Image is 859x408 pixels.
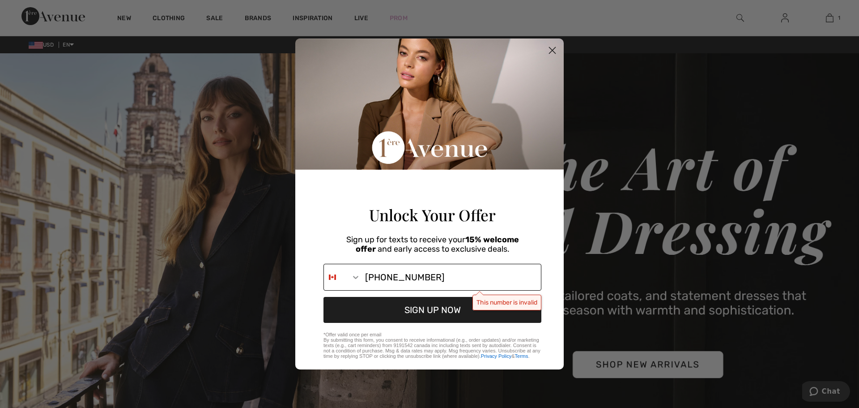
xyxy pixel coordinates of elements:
input: Phone Number [361,264,541,290]
p: *Offer valid once per email By submitting this form, you consent to receive informational (e.g., ... [323,332,541,359]
span: Chat [20,6,38,14]
span: 15% welcome offer [356,235,519,254]
img: Canada [329,274,336,281]
span: and early access to exclusive deals. [378,244,510,254]
button: Search Countries [324,264,361,290]
a: Terms [515,353,528,359]
span: Unlock Your Offer [369,204,496,225]
button: Close dialog [544,43,560,58]
span: Sign up for texts to receive your [346,235,465,245]
a: Privacy Policy [481,353,511,359]
button: SIGN UP NOW [323,297,541,323]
